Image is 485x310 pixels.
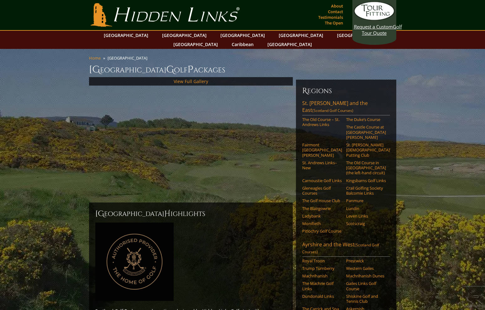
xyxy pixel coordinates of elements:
[354,24,393,30] span: Request a Custom
[346,206,386,211] a: Lundin
[346,273,386,278] a: Machrihanish Dunes
[354,2,395,36] a: Request a CustomGolf Tour Quote
[174,78,208,84] a: View Full Gallery
[346,213,386,218] a: Leven Links
[187,63,193,76] span: P
[264,40,315,49] a: [GEOGRAPHIC_DATA]
[346,198,386,203] a: Panmure
[302,266,342,271] a: Trump Turnberry
[346,124,386,140] a: The Castle Course at [GEOGRAPHIC_DATA][PERSON_NAME]
[302,229,342,234] a: Pitlochry Golf Course
[302,117,342,127] a: The Old Course – St. Andrews Links
[323,18,345,27] a: The Open
[302,160,342,171] a: St. Andrews Links–New
[101,31,151,40] a: [GEOGRAPHIC_DATA]
[302,178,342,183] a: Carnoustie Golf Links
[346,186,386,196] a: Crail Golfing Society Balcomie Links
[170,40,221,49] a: [GEOGRAPHIC_DATA]
[346,142,386,158] a: St. [PERSON_NAME] [DEMOGRAPHIC_DATA]’ Putting Club
[95,209,287,219] h2: [GEOGRAPHIC_DATA] ighlights
[302,258,342,263] a: Royal Troon
[302,213,342,218] a: Ladybank
[346,221,386,226] a: Scotscraig
[108,55,150,61] li: [GEOGRAPHIC_DATA]
[89,55,101,61] a: Home
[302,142,342,158] a: Fairmont [GEOGRAPHIC_DATA][PERSON_NAME]
[89,63,396,76] h1: [GEOGRAPHIC_DATA] olf ackages
[302,273,342,278] a: Machrihanish
[302,241,390,257] a: Ayrshire and the West(Scotland Golf Courses)
[302,242,379,255] span: (Scotland Golf Courses)
[229,40,257,49] a: Caribbean
[302,186,342,196] a: Gleneagles Golf Courses
[346,294,386,304] a: Shiskine Golf and Tennis Club
[346,258,386,263] a: Prestwick
[166,63,174,76] span: G
[346,117,386,122] a: The Duke’s Course
[159,31,210,40] a: [GEOGRAPHIC_DATA]
[329,2,345,10] a: About
[334,31,385,40] a: [GEOGRAPHIC_DATA]
[312,108,353,113] span: (Scotland Golf Courses)
[164,209,171,219] span: H
[302,206,342,211] a: The Blairgowrie
[346,266,386,271] a: Western Gailes
[346,178,386,183] a: Kingsbarns Golf Links
[302,294,342,299] a: Dundonald Links
[302,86,390,96] h6: Regions
[217,31,268,40] a: [GEOGRAPHIC_DATA]
[326,7,345,16] a: Contact
[276,31,326,40] a: [GEOGRAPHIC_DATA]
[302,221,342,226] a: Monifieth
[302,281,342,291] a: The Machrie Golf Links
[346,160,386,176] a: The Old Course in [GEOGRAPHIC_DATA] (the left-hand circuit)
[302,100,390,115] a: St. [PERSON_NAME] and the East(Scotland Golf Courses)
[317,13,345,22] a: Testimonials
[346,281,386,291] a: Gailes Links Golf Course
[302,198,342,203] a: The Golf House Club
